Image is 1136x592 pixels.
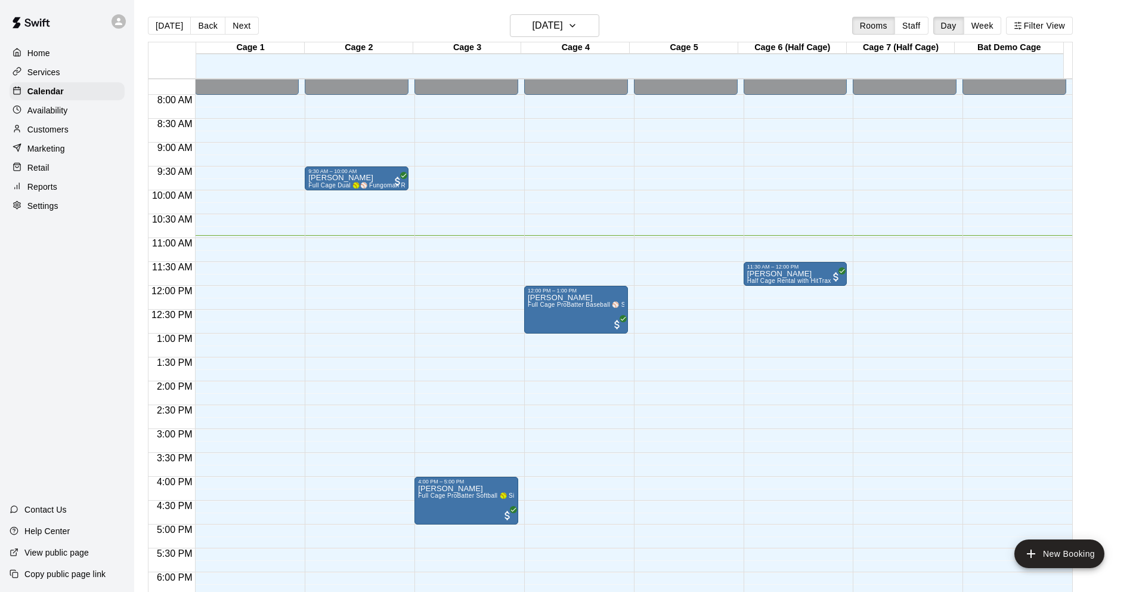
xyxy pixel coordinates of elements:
span: All customers have paid [830,271,842,283]
p: Reports [27,181,57,193]
span: Full Cage ProBatter Baseball ⚾ Simulator with HItTrax [528,301,684,308]
a: Availability [10,101,125,119]
button: [DATE] [148,17,191,35]
span: 4:00 PM [154,477,196,487]
span: 9:30 AM [154,166,196,177]
div: 4:00 PM – 5:00 PM [418,479,515,485]
div: 11:30 AM – 12:00 PM [747,264,844,270]
button: Next [225,17,258,35]
span: 11:30 AM [149,262,196,272]
a: Reports [10,178,125,196]
div: Cage 2 [305,42,413,54]
span: Full Cage ProBatter Softball 🥎 Simulator with HItTrax [418,492,571,499]
div: Cage 6 (Half Cage) [738,42,847,54]
span: 8:30 AM [154,119,196,129]
span: 10:00 AM [149,190,196,201]
span: All customers have paid [502,510,513,522]
span: 3:00 PM [154,429,196,439]
a: Home [10,44,125,62]
span: Half Cage Rental with HitTrax [747,277,831,284]
span: All customers have paid [392,175,404,187]
span: 6:00 PM [154,572,196,582]
h6: [DATE] [533,17,563,34]
span: 4:30 PM [154,501,196,511]
a: Customers [10,121,125,138]
button: Rooms [852,17,895,35]
p: Help Center [24,525,70,537]
span: 1:00 PM [154,334,196,344]
button: [DATE] [510,14,599,37]
a: Retail [10,159,125,177]
p: Availability [27,104,68,116]
a: Calendar [10,82,125,100]
span: 10:30 AM [149,214,196,224]
p: Calendar [27,85,64,97]
div: 11:30 AM – 12:00 PM: Jessica Morrison [744,262,847,286]
div: 9:30 AM – 10:00 AM [308,168,405,174]
p: Retail [27,162,49,174]
div: Cage 4 [521,42,630,54]
span: 11:00 AM [149,238,196,248]
span: 5:30 PM [154,548,196,559]
span: 2:00 PM [154,381,196,391]
button: Staff [894,17,928,35]
p: Customers [27,124,69,135]
span: 3:30 PM [154,453,196,463]
button: add [1014,539,1104,568]
button: Week [964,17,1001,35]
p: Settings [27,200,58,212]
span: 12:00 PM [148,286,195,296]
span: 12:30 PM [148,310,195,320]
p: Copy public page link [24,568,106,580]
span: 2:30 PM [154,405,196,415]
div: 9:30 AM – 10:00 AM: Kevin Hord [305,166,408,190]
a: Marketing [10,140,125,158]
div: Cage 5 [630,42,738,54]
span: 8:00 AM [154,95,196,105]
span: 5:00 PM [154,525,196,535]
span: All customers have paid [611,319,623,331]
span: 9:00 AM [154,143,196,153]
div: Cage 3 [413,42,522,54]
p: Contact Us [24,504,67,516]
div: 12:00 PM – 1:00 PM [528,288,624,294]
span: Full Cage Dual 🥎⚾ Fungoman Rental with HitTrax [308,182,455,189]
a: Services [10,63,125,81]
p: Services [27,66,60,78]
p: Marketing [27,143,65,155]
div: Cage 7 (Half Cage) [847,42,955,54]
div: Cage 1 [196,42,305,54]
button: Back [190,17,225,35]
div: 12:00 PM – 1:00 PM: Jeffrey Sexson [524,286,628,334]
span: 1:30 PM [154,357,196,368]
button: Filter View [1006,17,1073,35]
button: Day [933,17,964,35]
p: Home [27,47,50,59]
p: View public page [24,547,89,559]
div: 4:00 PM – 5:00 PM: Meghan Tschida [414,477,518,525]
a: Settings [10,197,125,215]
div: Bat Demo Cage [955,42,1063,54]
